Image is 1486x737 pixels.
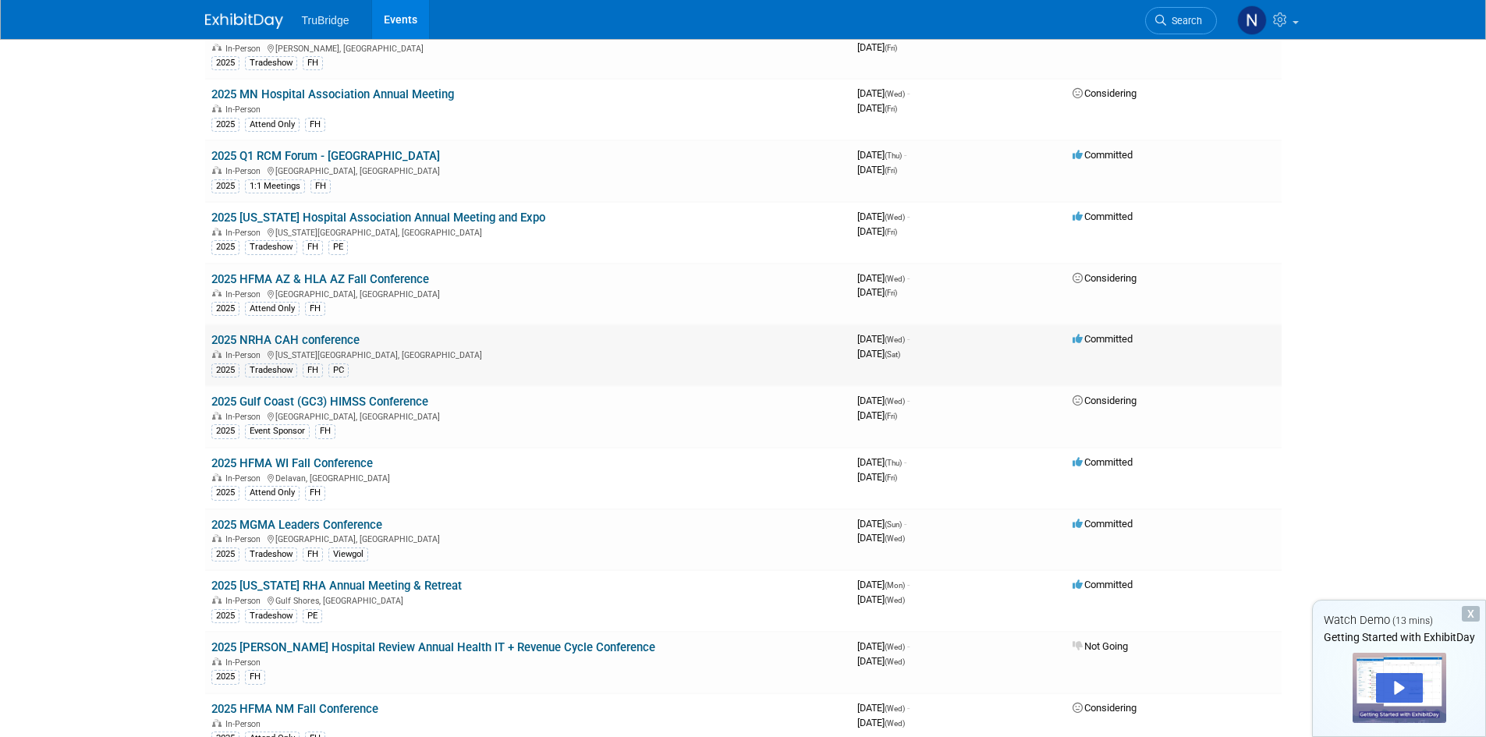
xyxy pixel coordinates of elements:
a: 2025 MN Hospital Association Annual Meeting [211,87,454,101]
span: TruBridge [302,14,349,27]
span: (Wed) [885,90,905,98]
span: Search [1166,15,1202,27]
span: (Sat) [885,350,900,359]
span: [DATE] [857,348,900,360]
span: [DATE] [857,164,897,175]
div: Tradeshow [245,56,297,70]
span: In-Person [225,166,265,176]
span: [DATE] [857,702,910,714]
div: Getting Started with ExhibitDay [1313,629,1485,645]
div: 2025 [211,56,239,70]
span: [DATE] [857,532,905,544]
span: [DATE] [857,409,897,421]
span: - [904,456,906,468]
span: [DATE] [857,211,910,222]
span: - [907,87,910,99]
div: [PERSON_NAME], [GEOGRAPHIC_DATA] [211,41,845,54]
span: Considering [1073,87,1137,99]
div: 2025 [211,118,239,132]
div: FH [303,547,323,562]
a: 2025 Gulf Coast (GC3) HIMSS Conference [211,395,428,409]
span: [DATE] [857,41,897,53]
span: (Thu) [885,459,902,467]
img: In-Person Event [212,228,222,236]
a: 2025 [PERSON_NAME] Hospital Review Annual Health IT + Revenue Cycle Conference [211,640,655,654]
span: (Wed) [885,657,905,666]
span: [DATE] [857,286,897,298]
span: (Wed) [885,213,905,221]
img: In-Person Event [212,412,222,420]
span: - [907,211,910,222]
span: In-Person [225,596,265,606]
a: 2025 HFMA WI Fall Conference [211,456,373,470]
div: Tradeshow [245,547,297,562]
div: [US_STATE][GEOGRAPHIC_DATA], [GEOGRAPHIC_DATA] [211,225,845,238]
span: - [907,579,910,590]
span: In-Person [225,350,265,360]
div: FH [303,56,323,70]
span: Considering [1073,272,1137,284]
span: (13 mins) [1392,615,1433,626]
span: (Fri) [885,473,897,482]
img: ExhibitDay [205,13,283,29]
div: 2025 [211,670,239,684]
img: In-Person Event [212,719,222,727]
div: Event Sponsor [245,424,310,438]
div: 2025 [211,547,239,562]
img: In-Person Event [212,473,222,481]
span: (Wed) [885,719,905,728]
div: 1:1 Meetings [245,179,305,193]
img: NyEela Harney [1237,5,1267,35]
span: Committed [1073,579,1133,590]
div: 2025 [211,363,239,377]
span: - [907,395,910,406]
div: Play [1376,673,1423,703]
a: 2025 HFMA Biennial Tri-State Conference - [US_STATE], [US_STATE], [US_STATE] [211,27,628,41]
img: In-Person Event [212,289,222,297]
div: FH [315,424,335,438]
a: 2025 NRHA CAH conference [211,333,360,347]
span: [DATE] [857,655,905,667]
img: In-Person Event [212,105,222,112]
span: (Fri) [885,412,897,420]
span: Considering [1073,395,1137,406]
span: - [904,149,906,161]
a: 2025 HFMA AZ & HLA AZ Fall Conference [211,272,429,286]
span: [DATE] [857,579,910,590]
img: In-Person Event [212,44,222,51]
div: FH [305,486,325,500]
img: In-Person Event [212,657,222,665]
span: [DATE] [857,593,905,605]
span: - [907,702,910,714]
div: [GEOGRAPHIC_DATA], [GEOGRAPHIC_DATA] [211,409,845,422]
span: [DATE] [857,272,910,284]
span: In-Person [225,473,265,484]
span: In-Person [225,44,265,54]
div: Tradeshow [245,240,297,254]
div: PC [328,363,349,377]
div: FH [310,179,331,193]
a: 2025 Q1 RCM Forum - [GEOGRAPHIC_DATA] [211,149,440,163]
span: (Wed) [885,335,905,344]
span: Not Going [1073,640,1128,652]
span: [DATE] [857,225,897,237]
span: Committed [1073,518,1133,530]
div: FH [305,118,325,132]
a: 2025 [US_STATE] RHA Annual Meeting & Retreat [211,579,462,593]
div: Attend Only [245,486,300,500]
div: Watch Demo [1313,612,1485,629]
div: FH [303,240,323,254]
div: 2025 [211,302,239,316]
span: [DATE] [857,471,897,483]
span: In-Person [225,719,265,729]
span: [DATE] [857,333,910,345]
span: (Wed) [885,643,905,651]
div: Delavan, [GEOGRAPHIC_DATA] [211,471,845,484]
div: [GEOGRAPHIC_DATA], [GEOGRAPHIC_DATA] [211,164,845,176]
span: (Sun) [885,520,902,529]
span: Committed [1073,333,1133,345]
img: In-Person Event [212,166,222,174]
span: Committed [1073,149,1133,161]
div: Tradeshow [245,363,297,377]
span: In-Person [225,228,265,238]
